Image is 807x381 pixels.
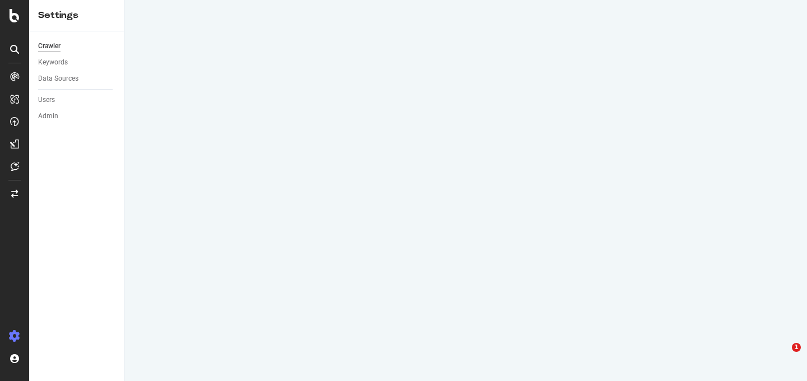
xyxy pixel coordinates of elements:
[38,40,116,52] a: Crawler
[38,73,116,85] a: Data Sources
[38,94,55,106] div: Users
[38,94,116,106] a: Users
[769,343,796,370] iframe: Intercom live chat
[38,73,78,85] div: Data Sources
[38,9,115,22] div: Settings
[38,57,68,68] div: Keywords
[792,343,801,352] span: 1
[38,57,116,68] a: Keywords
[38,110,116,122] a: Admin
[38,40,61,52] div: Crawler
[38,110,58,122] div: Admin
